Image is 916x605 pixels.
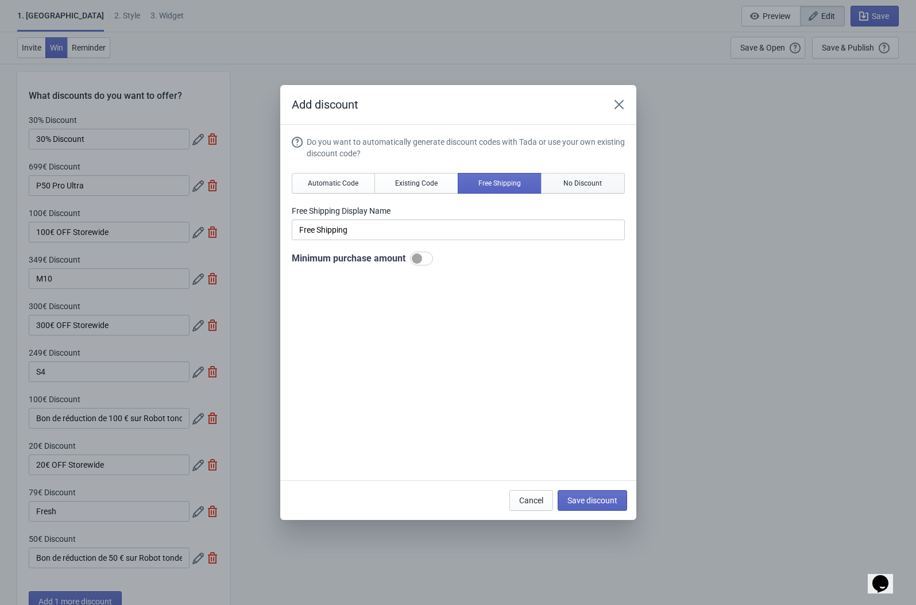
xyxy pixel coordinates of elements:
[609,94,629,115] button: Close
[567,496,617,505] span: Save discount
[292,97,597,113] h2: Add discount
[292,205,625,217] label: Free Shipping Display Name
[307,136,625,159] div: Do you want to automatically generate discount codes with Tada or use your own existing discount ...
[868,559,905,594] iframe: chat widget
[458,173,542,194] button: Free Shipping
[563,179,602,188] span: No Discount
[308,179,358,188] span: Automatic Code
[374,173,458,194] button: Existing Code
[395,179,438,188] span: Existing Code
[292,252,625,265] div: Minimum purchase amount
[558,490,627,511] button: Save discount
[509,490,553,511] button: Cancel
[478,179,521,188] span: Free Shipping
[519,496,543,505] span: Cancel
[292,173,376,194] button: Automatic Code
[541,173,625,194] button: No Discount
